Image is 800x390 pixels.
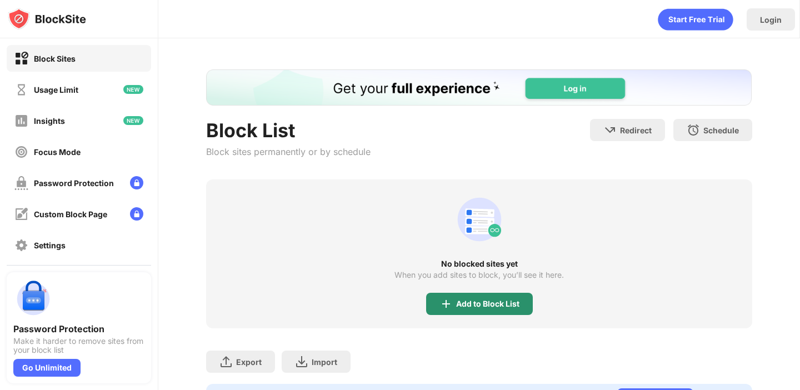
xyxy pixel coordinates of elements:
[34,178,114,188] div: Password Protection
[130,176,143,189] img: lock-menu.svg
[123,116,143,125] img: new-icon.svg
[206,259,752,268] div: No blocked sites yet
[34,116,65,126] div: Insights
[14,176,28,190] img: password-protection-off.svg
[14,238,28,252] img: settings-off.svg
[34,54,76,63] div: Block Sites
[236,357,262,367] div: Export
[658,8,733,31] div: animation
[760,15,782,24] div: Login
[13,279,53,319] img: push-password-protection.svg
[13,337,144,354] div: Make it harder to remove sites from your block list
[34,209,107,219] div: Custom Block Page
[206,69,752,106] iframe: Banner
[14,145,28,159] img: focus-off.svg
[620,126,652,135] div: Redirect
[14,114,28,128] img: insights-off.svg
[8,8,86,30] img: logo-blocksite.svg
[14,52,28,66] img: block-on.svg
[34,85,78,94] div: Usage Limit
[453,193,506,246] div: animation
[206,119,371,142] div: Block List
[34,241,66,250] div: Settings
[13,359,81,377] div: Go Unlimited
[703,126,739,135] div: Schedule
[456,299,519,308] div: Add to Block List
[130,207,143,221] img: lock-menu.svg
[34,147,81,157] div: Focus Mode
[13,323,144,334] div: Password Protection
[312,357,337,367] div: Import
[123,85,143,94] img: new-icon.svg
[14,207,28,221] img: customize-block-page-off.svg
[206,146,371,157] div: Block sites permanently or by schedule
[14,83,28,97] img: time-usage-off.svg
[394,271,564,279] div: When you add sites to block, you’ll see it here.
